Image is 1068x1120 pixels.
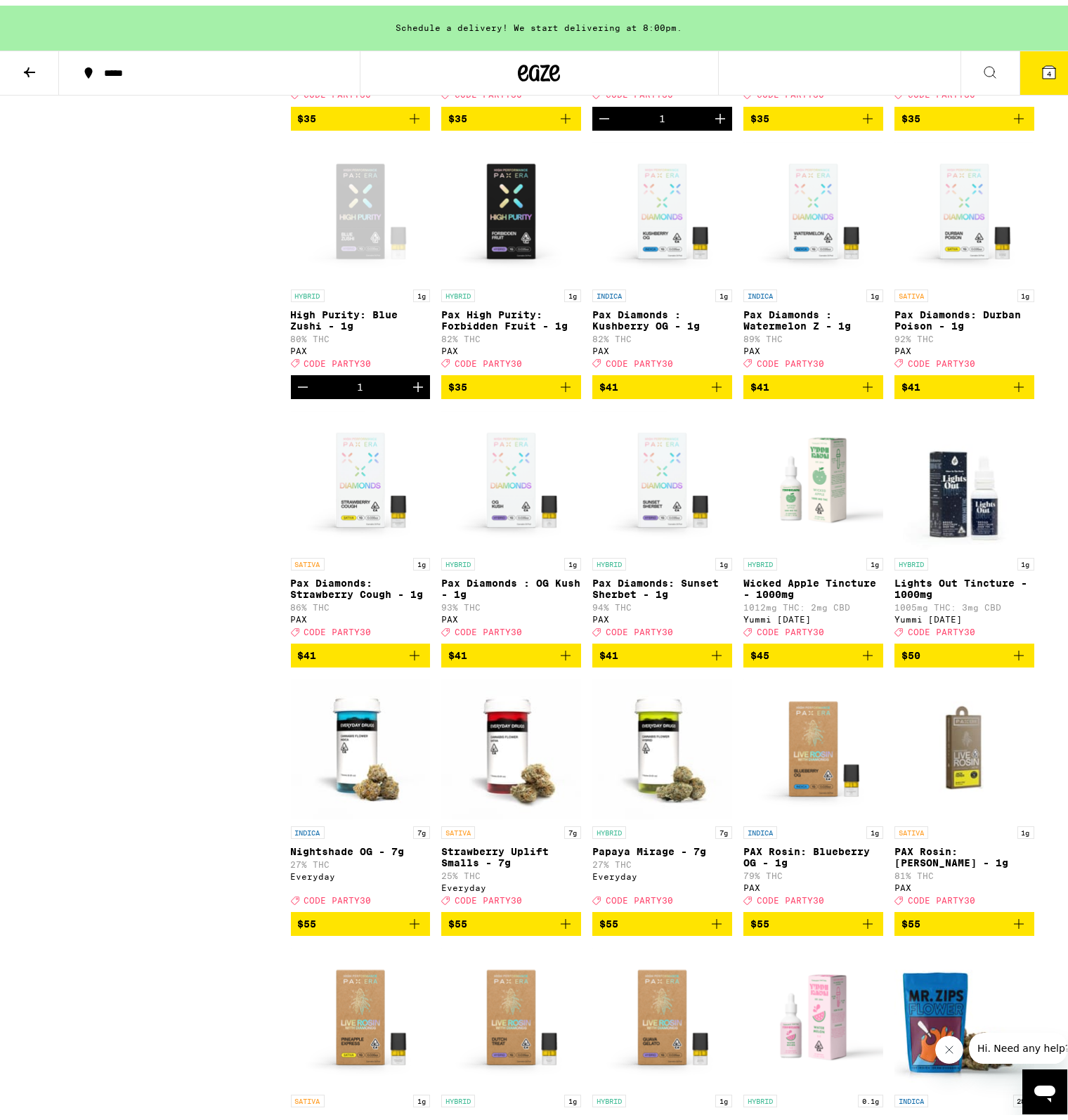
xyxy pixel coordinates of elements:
[448,913,467,924] span: $55
[291,405,431,545] img: PAX - Pax Diamonds: Strawberry Cough - 1g
[894,370,1034,393] button: Add to bag
[406,370,430,393] button: Increment
[743,136,883,370] a: Open page for Pax Diamonds : Watermelon Z - 1g from PAX
[441,572,581,594] p: Pax Diamonds : OG Kush - 1g
[592,866,732,875] div: Everyday
[441,101,581,125] button: Add to bag
[291,906,431,930] button: Add to bag
[592,136,732,370] a: Open page for Pax Diamonds : Kushberry OG - 1g from PAX
[291,136,431,370] a: Open page for High Purity: Blue Zushi - 1g from PAX
[757,890,824,899] span: CODE PARTY30
[750,376,769,387] span: $41
[441,638,581,662] button: Add to bag
[901,108,920,119] span: $35
[592,638,732,662] button: Add to bag
[441,370,581,393] button: Add to bag
[894,304,1034,326] p: Pax Diamonds: Durban Poison - 1g
[448,376,467,387] span: $35
[291,329,431,338] p: 80% THC
[291,673,431,906] a: Open page for Nightshade OG - 7g from Everyday
[441,878,581,887] div: Everyday
[592,304,732,326] p: Pax Diamonds : Kushberry OG - 1g
[291,597,431,606] p: 86% THC
[592,673,732,906] a: Open page for Papaya Mirage - 7g from Everyday
[894,1109,1034,1120] p: Ice Cream Cake - 28g
[291,572,431,594] p: Pax Diamonds: Strawberry Cough - 1g
[592,821,626,833] p: HYBRID
[715,284,732,297] p: 1g
[304,622,372,631] span: CODE PARTY30
[743,304,883,326] p: Pax Diamonds : Watermelon Z - 1g
[743,329,883,338] p: 89% THC
[298,644,317,656] span: $41
[606,353,673,363] span: CODE PARTY30
[448,108,467,119] span: $35
[743,878,883,887] div: PAX
[750,913,769,924] span: $55
[441,552,475,565] p: HYBRID
[969,1027,1067,1058] iframe: Message from company
[592,942,732,1082] img: PAX - PAX Rosin: Guava Gelato - 1g
[743,942,883,1082] img: Yummi Karma - Watermelon 1:1 Tincture
[743,821,777,833] p: INDICA
[564,1089,581,1102] p: 1g
[592,597,732,606] p: 94% THC
[304,353,372,363] span: CODE PARTY30
[743,840,883,863] p: PAX Rosin: Blueberry OG - 1g
[743,906,883,930] button: Add to bag
[592,673,732,814] img: Everyday - Papaya Mirage - 7g
[894,284,928,297] p: SATIVA
[1022,1064,1067,1109] iframe: Button to launch messaging window
[291,840,431,852] p: Nightshade OG - 7g
[413,821,430,833] p: 7g
[441,405,581,545] img: PAX - Pax Diamonds : OG Kush - 1g
[592,840,732,852] p: Papaya Mirage - 7g
[757,622,824,631] span: CODE PARTY30
[894,552,928,565] p: HYBRID
[715,821,732,833] p: 7g
[743,638,883,662] button: Add to bag
[743,673,883,814] img: PAX - PAX Rosin: Blueberry OG - 1g
[894,673,1034,906] a: Open page for PAX Rosin: Jack Herer - 1g from PAX
[564,552,581,565] p: 1g
[592,405,732,638] a: Open page for Pax Diamonds: Sunset Sherbet - 1g from PAX
[908,353,975,363] span: CODE PARTY30
[455,890,522,899] span: CODE PARTY30
[441,284,475,297] p: HYBRID
[894,906,1034,930] button: Add to bag
[304,890,372,899] span: CODE PARTY30
[743,101,883,125] button: Add to bag
[357,376,363,387] div: 1
[743,405,883,545] img: Yummi Karma - Wicked Apple Tincture - 1000mg
[606,890,673,899] span: CODE PARTY30
[894,405,1034,545] img: Yummi Karma - Lights Out Tincture - 1000mg
[894,840,1034,863] p: PAX Rosin: [PERSON_NAME] - 1g
[908,622,975,631] span: CODE PARTY30
[592,284,626,297] p: INDICA
[298,108,317,119] span: $35
[592,136,732,277] img: PAX - Pax Diamonds : Kushberry OG - 1g
[441,609,581,618] div: PAX
[743,405,883,638] a: Open page for Wicked Apple Tincture - 1000mg from Yummi Karma
[743,284,777,297] p: INDICA
[441,866,581,875] p: 25% THC
[1017,284,1034,297] p: 1g
[743,866,883,875] p: 79% THC
[441,821,475,833] p: SATIVA
[715,552,732,565] p: 1g
[1017,552,1034,565] p: 1g
[592,1089,626,1102] p: HYBRID
[894,821,928,833] p: SATIVA
[708,101,732,125] button: Increment
[894,866,1034,875] p: 81% THC
[743,136,883,277] img: PAX - Pax Diamonds : Watermelon Z - 1g
[743,597,883,606] p: 1012mg THC: 2mg CBD
[743,609,883,618] div: Yummi [DATE]
[894,101,1034,125] button: Add to bag
[291,284,325,297] p: HYBRID
[592,370,732,393] button: Add to bag
[291,552,325,565] p: SATIVA
[441,673,581,814] img: Everyday - Strawberry Uplift Smalls - 7g
[659,108,665,119] div: 1
[448,644,467,656] span: $41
